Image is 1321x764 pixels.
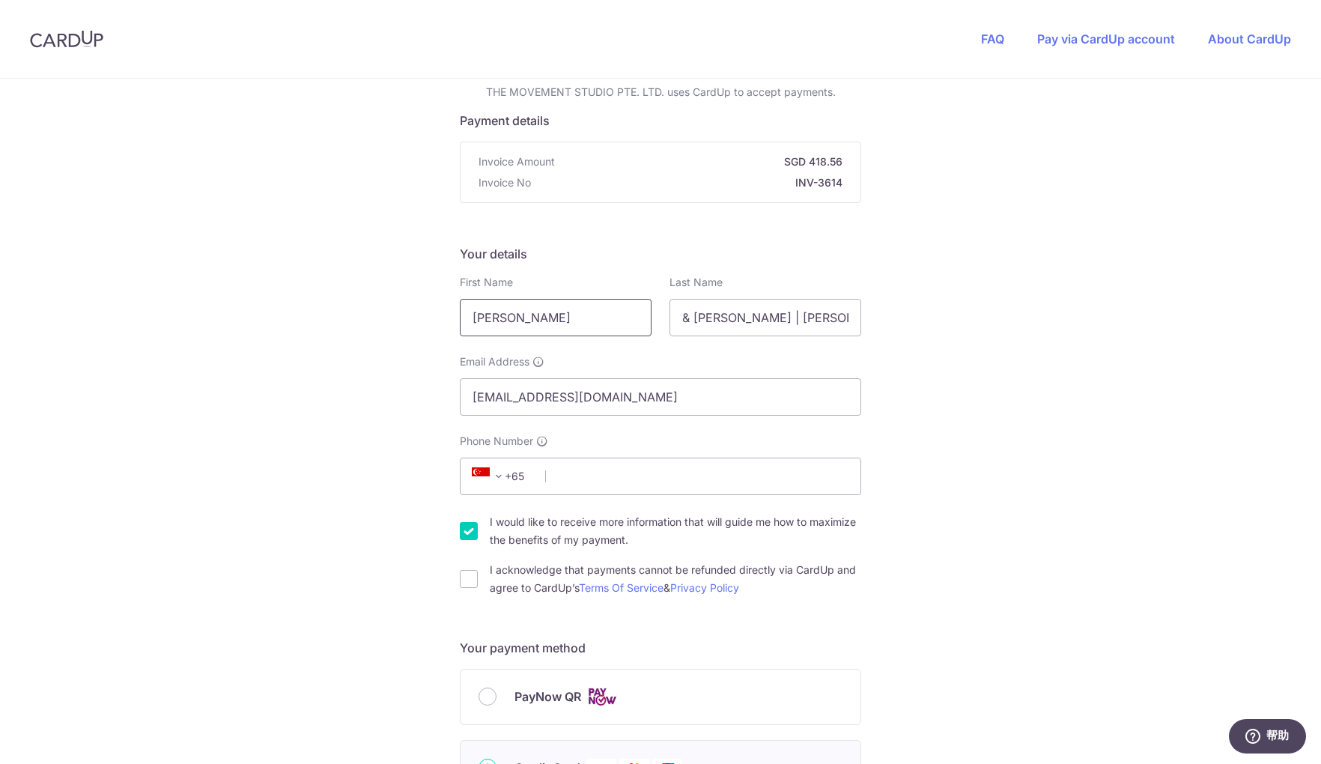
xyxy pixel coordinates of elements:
input: Email address [460,378,861,416]
p: THE MOVEMENT STUDIO PTE. LTD. uses CardUp to accept payments. [460,85,861,100]
label: I would like to receive more information that will guide me how to maximize the benefits of my pa... [490,513,861,549]
span: Email Address [460,354,529,369]
span: PayNow QR [514,688,581,706]
a: Privacy Policy [670,581,739,594]
iframe: 打开一个小组件，您可以在其中找到更多信息 [1228,719,1306,757]
strong: INV-3614 [537,175,842,190]
input: First name [460,299,652,336]
span: Phone Number [460,434,533,449]
a: FAQ [981,31,1004,46]
span: Invoice Amount [479,154,555,169]
img: Cards logo [587,688,617,706]
h5: Your details [460,245,861,263]
strong: SGD 418.56 [561,154,842,169]
span: +65 [472,467,508,485]
span: +65 [467,467,535,485]
h5: Your payment method [460,639,861,657]
h5: Payment details [460,112,861,130]
img: CardUp [30,30,103,48]
span: Invoice No [479,175,531,190]
label: Last Name [669,275,723,290]
a: Terms Of Service [579,581,663,594]
div: PayNow QR Cards logo [479,688,842,706]
a: Pay via CardUp account [1037,31,1175,46]
a: About CardUp [1208,31,1291,46]
label: I acknowledge that payments cannot be refunded directly via CardUp and agree to CardUp’s & [490,561,861,597]
label: First Name [460,275,513,290]
input: Last name [669,299,861,336]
